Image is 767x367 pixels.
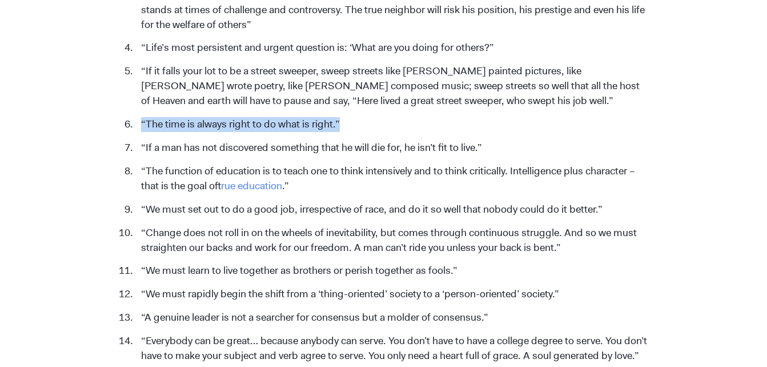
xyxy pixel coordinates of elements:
[135,41,648,55] li: “Life’s most persistent and urgent question is: ‘What are you doing for others?”
[135,64,648,109] li: “If it falls your lot to be a street sweeper, sweep streets like [PERSON_NAME] painted pictures, ...
[135,287,648,302] li: “We must rapidly begin the shift from a ‘thing-oriented’ society to a ‘person-oriented’ society.”
[135,141,648,155] li: “If a man has not discovered something that he will die for, he isn’t fit to live.”
[135,117,648,132] li: “The time is always right to do what is right.”
[135,202,648,217] li: “We must set out to do a good job, irrespective of race, and do it so well that nobody could do i...
[135,164,648,194] li: “The function of education is to teach one to think intensively and to think critically. Intellig...
[221,179,282,193] a: true education
[135,264,648,278] li: “We must learn to live together as brothers or perish together as fools.”
[135,310,648,325] li: “A genuine leader is not a searcher for consensus but a molder of consensus.”
[135,226,648,256] li: “Change does not roll in on the wheels of inevitability, but comes through continuous struggle. A...
[135,334,648,364] li: “Everybody can be great… because anybody can serve. You don’t have to have a college degree to se...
